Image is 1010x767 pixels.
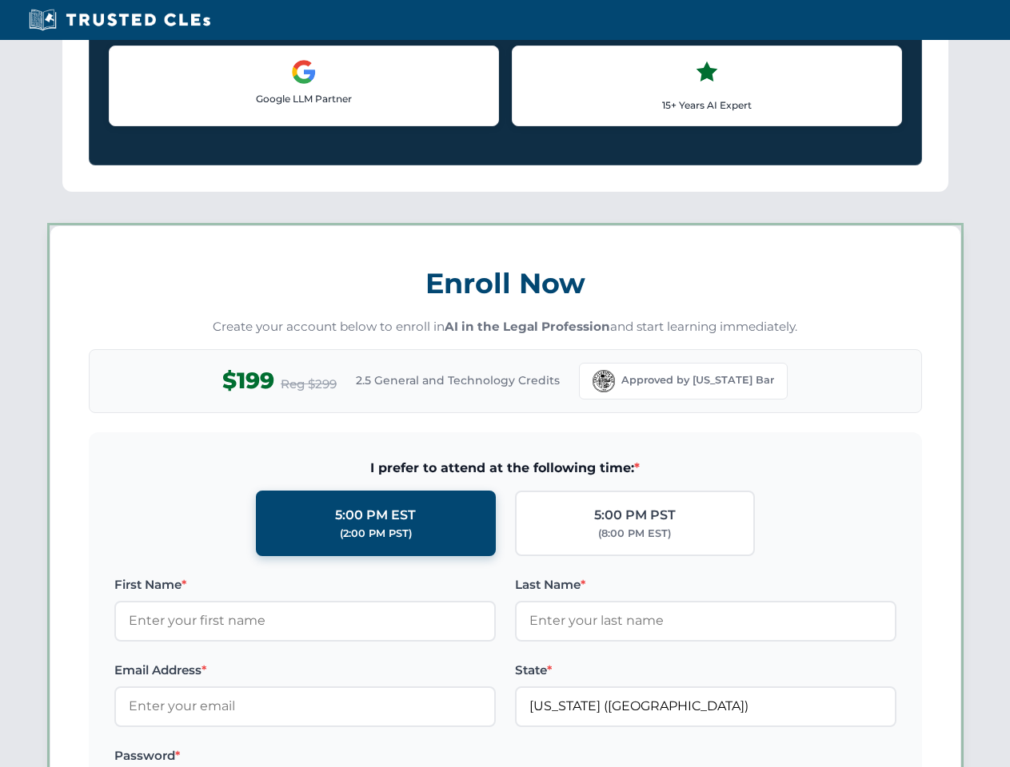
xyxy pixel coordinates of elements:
div: 5:00 PM PST [594,505,676,526]
input: Enter your first name [114,601,496,641]
input: Enter your email [114,686,496,726]
div: (2:00 PM PST) [340,526,412,542]
img: Google [291,59,317,85]
strong: AI in the Legal Profession [445,319,610,334]
img: Trusted CLEs [24,8,215,32]
img: Florida Bar [593,370,615,392]
span: Approved by [US_STATE] Bar [621,372,774,388]
input: Enter your last name [515,601,896,641]
h3: Enroll Now [89,258,922,308]
div: (8:00 PM EST) [598,526,671,542]
input: Florida (FL) [515,686,896,726]
p: 15+ Years AI Expert [525,97,888,113]
p: Create your account below to enroll in and start learning immediately. [89,318,922,336]
span: 2.5 General and Technology Credits [356,372,560,389]
label: First Name [114,575,496,594]
label: State [515,661,896,680]
label: Password [114,746,496,765]
p: Google LLM Partner [122,91,485,106]
span: $199 [222,363,274,399]
label: Last Name [515,575,896,594]
span: Reg $299 [281,375,337,394]
div: 5:00 PM EST [335,505,416,526]
label: Email Address [114,661,496,680]
span: I prefer to attend at the following time: [114,458,896,479]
